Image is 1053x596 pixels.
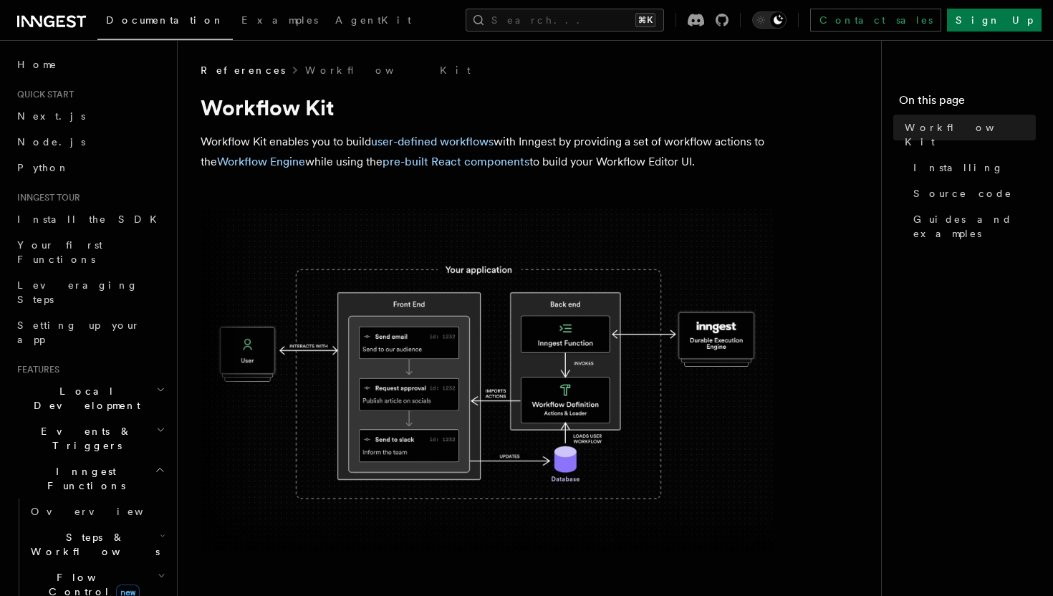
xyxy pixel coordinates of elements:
[17,136,85,148] span: Node.js
[905,120,1036,149] span: Workflow Kit
[233,4,327,39] a: Examples
[810,9,941,32] a: Contact sales
[201,132,774,172] p: Workflow Kit enables you to build with Inngest by providing a set of workflow actions to the whil...
[201,209,774,552] img: The Workflow Kit provides a Workflow Engine to compose workflow actions on the back end and a set...
[11,384,156,413] span: Local Development
[25,524,168,564] button: Steps & Workflows
[31,506,178,517] span: Overview
[25,530,160,559] span: Steps & Workflows
[201,63,285,77] span: References
[17,162,69,173] span: Python
[908,181,1036,206] a: Source code
[908,155,1036,181] a: Installing
[752,11,787,29] button: Toggle dark mode
[11,89,74,100] span: Quick start
[11,272,168,312] a: Leveraging Steps
[305,63,471,77] a: Workflow Kit
[11,458,168,499] button: Inngest Functions
[11,464,155,493] span: Inngest Functions
[899,115,1036,155] a: Workflow Kit
[17,239,102,265] span: Your first Functions
[106,14,224,26] span: Documentation
[17,213,165,225] span: Install the SDK
[913,212,1036,241] span: Guides and examples
[17,319,140,345] span: Setting up your app
[11,192,80,203] span: Inngest tour
[11,364,59,375] span: Features
[17,279,138,305] span: Leveraging Steps
[635,13,655,27] kbd: ⌘K
[913,186,1012,201] span: Source code
[947,9,1042,32] a: Sign Up
[11,378,168,418] button: Local Development
[11,155,168,181] a: Python
[327,4,420,39] a: AgentKit
[11,424,156,453] span: Events & Triggers
[335,14,411,26] span: AgentKit
[17,110,85,122] span: Next.js
[466,9,664,32] button: Search...⌘K
[11,418,168,458] button: Events & Triggers
[899,92,1036,115] h4: On this page
[371,135,494,148] a: user-defined workflows
[241,14,318,26] span: Examples
[11,312,168,352] a: Setting up your app
[913,160,1004,175] span: Installing
[17,57,57,72] span: Home
[11,129,168,155] a: Node.js
[25,499,168,524] a: Overview
[11,232,168,272] a: Your first Functions
[217,155,305,168] a: Workflow Engine
[11,206,168,232] a: Install the SDK
[11,103,168,129] a: Next.js
[908,206,1036,246] a: Guides and examples
[383,155,529,168] a: pre-built React components
[97,4,233,40] a: Documentation
[11,52,168,77] a: Home
[201,95,774,120] h1: Workflow Kit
